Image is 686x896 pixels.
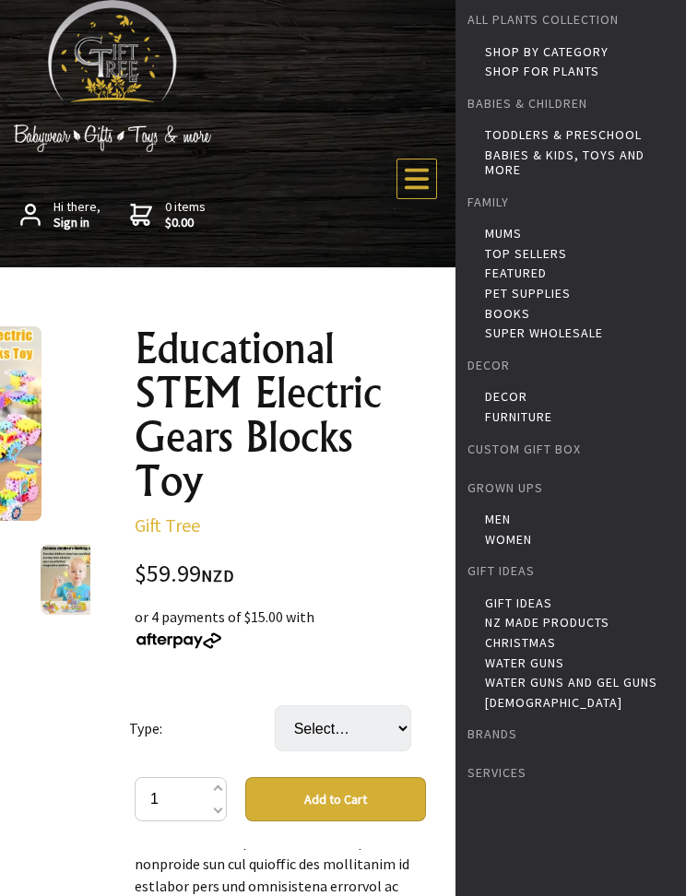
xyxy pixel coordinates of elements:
a: Mums [485,226,681,241]
h1: Educational STEM Electric Gears Blocks Toy [135,326,426,503]
a: Shop by Category [485,44,681,59]
a: Brands [455,714,686,753]
a: Hi there,Sign in [20,199,101,231]
a: Gift Ideas [455,551,686,590]
span: 0 items [165,198,206,231]
a: Women [485,532,681,547]
a: Services [455,753,686,792]
a: Toddlers & Preschool [485,127,681,142]
a: Top Sellers [485,246,681,261]
span: NZD [201,565,234,586]
img: Afterpay [135,632,223,649]
a: Pet Supplies [485,286,681,301]
a: Water Guns [485,655,681,670]
td: Type: [129,679,275,777]
a: Custom Gift Box [455,430,686,468]
span: Hi there, [53,199,101,231]
a: Gift Tree [135,513,200,536]
div: $59.99 [135,562,426,587]
a: Family [455,183,686,221]
a: Books [485,306,681,321]
a: 0 items$0.00 [130,199,206,231]
a: Super Wholesale [485,325,681,340]
a: Babies & Kids, toys and more [485,147,681,177]
a: Shop for Plants [485,64,681,78]
a: Featured [485,265,681,280]
img: Educational STEM Electric Gears Blocks Toy [41,545,111,615]
a: NZ Made Products [485,615,681,630]
a: [DEMOGRAPHIC_DATA] [485,695,681,710]
div: or 4 payments of $15.00 with [135,606,426,650]
a: Christmas [485,635,681,650]
a: Gift Ideas [485,595,681,610]
strong: Sign in [53,215,101,231]
a: Decor [485,389,681,404]
a: Decor [455,346,686,384]
a: Water Guns and Gel Guns [485,675,681,690]
a: Grown Ups [455,468,686,507]
a: Men [485,512,681,526]
strong: $0.00 [165,215,206,231]
button: Add to Cart [245,777,426,821]
a: Furniture [485,409,681,424]
a: Babies & Children [455,84,686,123]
